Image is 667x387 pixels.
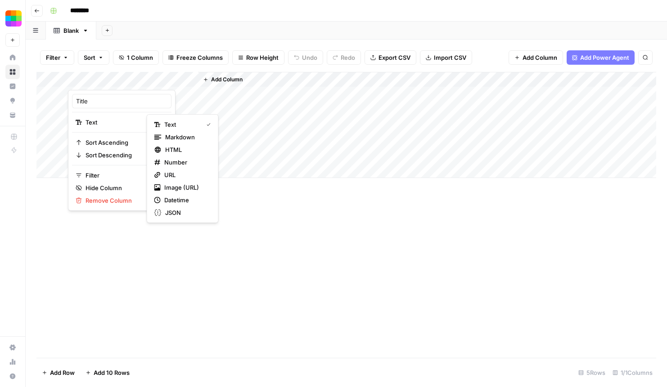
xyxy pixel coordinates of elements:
span: HTML [165,145,207,154]
span: Text [164,120,199,129]
span: Markdown [165,133,207,142]
span: Number [164,158,207,167]
span: URL [164,170,207,179]
span: Text [86,118,155,127]
span: Add Column [211,76,243,84]
span: JSON [165,208,207,217]
button: Add Column [199,74,246,85]
span: Image (URL) [164,183,207,192]
span: Datetime [164,196,207,205]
